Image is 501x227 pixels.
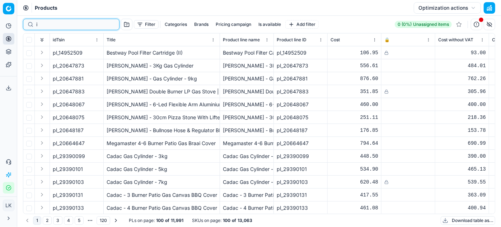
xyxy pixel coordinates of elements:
div: 876.60 [331,75,378,82]
div: Bestway Pool Filter Cartridge (II) [223,49,271,56]
div: 460.00 [331,101,378,108]
span: pl_20648187 [53,127,84,134]
button: Go to next page [112,216,120,225]
strong: 100 [156,218,164,223]
button: Expand [38,61,46,70]
div: pl_20647883 [277,88,324,95]
div: 620.48 [331,179,378,186]
span: PLs on page : [129,218,155,223]
div: [PERSON_NAME] - 6-Led Flexible Arm Aluminium Magnetic Bbq Grill Light [223,101,271,108]
button: Categories [162,20,190,29]
div: pl_20648075 [277,114,324,121]
div: pl_20647881 [277,75,324,82]
button: 120 [97,216,110,225]
span: pl_29390131 [53,191,83,199]
div: Cadac Gas Cylinder - 3kg [223,153,271,160]
div: Megamaster 4-6 Burner Patio Gas Braai Cover [107,140,217,147]
button: Brands [191,20,211,29]
div: pl_29390131 [277,191,324,199]
div: pl_29390101 [277,166,324,173]
span: pl_20647883 [53,88,85,95]
div: Cadac - 4 Burner Patio Gas Canvas BBQ Cover [107,204,217,212]
div: pl_29390099 [277,153,324,160]
div: [PERSON_NAME] Double Burner LP Gas Stove | Stainless Steel Body | 2 Plate [223,88,271,95]
div: 762.26 [438,75,486,82]
button: 4 [64,216,73,225]
input: Search by SKU or title [36,21,115,28]
div: 351.85 [331,88,378,95]
button: Expand [38,152,46,160]
div: Cadac - 3 Burner Patio Gas Canvas BBQ Cover [223,191,271,199]
div: 539.55 [438,179,486,186]
span: pl_29390101 [53,166,83,173]
span: LK [3,200,14,211]
div: pl_29390103 [277,179,324,186]
div: pl_20648067 [277,101,324,108]
div: Cadac - 4 Burner Patio Gas Canvas BBQ Cover [223,204,271,212]
div: 556.61 [331,62,378,69]
span: Unassigned items [413,22,449,27]
div: [PERSON_NAME] - 3Kg Gas Cylinder [223,62,271,69]
div: [PERSON_NAME] - Bullnose Hose & Regulator Blister Pack [223,127,271,134]
button: Expand [38,203,46,212]
button: Expand [38,177,46,186]
nav: pagination [23,216,120,226]
button: Expand [38,74,46,83]
span: Title [107,37,116,43]
a: 0 (0%)Unassigned items [395,21,452,28]
nav: breadcrumb [35,4,57,11]
span: Products [35,4,57,11]
span: 🔒 [384,37,390,43]
button: Pricing campaign [213,20,254,29]
div: 93.00 [438,49,486,56]
span: pl_20647873 [53,62,84,69]
div: [PERSON_NAME] - 30cm Pizza Stone With Lifter & Cutter [107,114,217,121]
button: Optimization actions [414,2,481,14]
div: 106.95 [331,49,378,56]
span: SKUs on page : [192,218,221,223]
div: 417.55 [331,191,378,199]
div: 176.85 [331,127,378,134]
strong: of [165,218,169,223]
div: pl_20647873 [277,62,324,69]
button: 1 [33,216,41,225]
div: pl_20664647 [277,140,324,147]
button: Is available [256,20,284,29]
strong: of [232,218,236,223]
div: 400.94 [438,204,486,212]
span: Cost [331,37,340,43]
button: Expand [38,190,46,199]
div: Cadac Gas Cylinder - 7kg [223,179,271,186]
strong: 11,991 [171,218,183,223]
button: Add filter [285,20,319,29]
div: Cadac Gas Cylinder - 5kg [107,166,217,173]
span: pl_20647881 [53,75,84,82]
div: 400.00 [438,101,486,108]
button: Filter [134,20,159,29]
button: Expand [38,100,46,108]
button: Expand [38,113,46,121]
strong: 100 [223,218,230,223]
div: Bestway Pool Filter Cartridge (II) [107,49,217,56]
div: Cadac Gas Cylinder - 3kg [107,153,217,160]
div: Cadac Gas Cylinder - 7kg [107,179,217,186]
strong: 13,063 [238,218,252,223]
div: 305.96 [438,88,486,95]
button: Expand [38,139,46,147]
div: Megamaster 4-6 Burner Patio Gas Braai Cover [223,140,271,147]
span: idTsin [53,37,65,43]
div: [PERSON_NAME] Double Burner LP Gas Stove | Stainless Steel Body | 2 Plate [107,88,217,95]
span: pl_14952509 [53,49,83,56]
span: pl_29390103 [53,179,84,186]
div: 465.13 [438,166,486,173]
button: Expand [38,165,46,173]
button: Expand all [38,36,46,44]
span: pl_20648067 [53,101,85,108]
span: pl_20664647 [53,140,85,147]
div: 390.00 [438,153,486,160]
div: [PERSON_NAME] - Bullnose Hose & Regulator Blister Pack [107,127,217,134]
div: 794.64 [331,140,378,147]
div: [PERSON_NAME] - Gas Cylinder - 9kg [107,75,217,82]
span: Product line name [223,37,260,43]
div: 251.11 [331,114,378,121]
